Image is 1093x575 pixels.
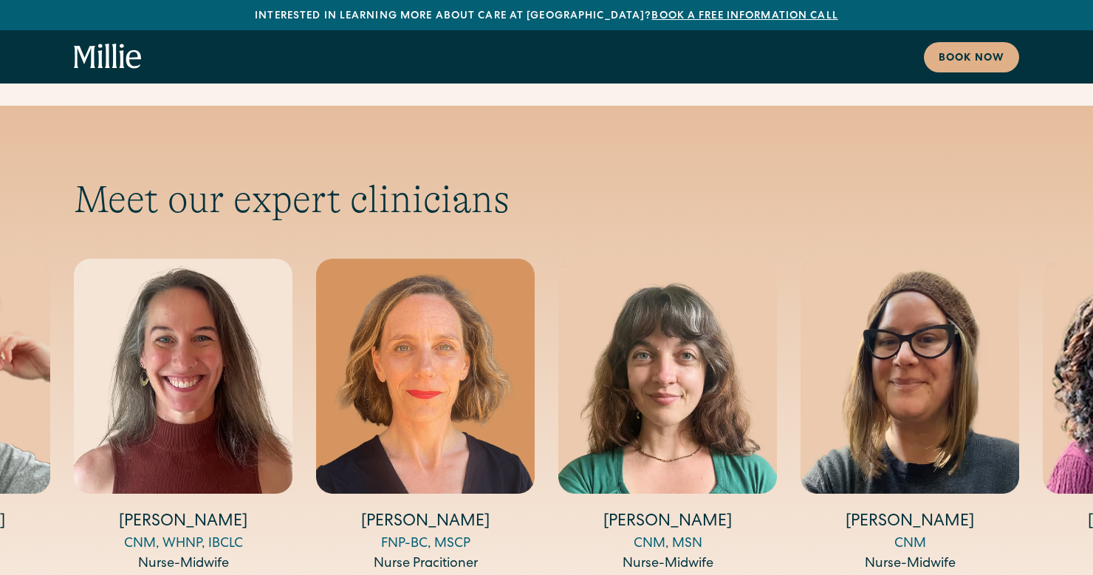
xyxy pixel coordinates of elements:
a: Book now [924,42,1019,72]
h2: Meet our expert clinicians [74,177,1019,222]
div: CNM [801,534,1019,554]
div: CNM, MSN [558,534,777,554]
div: CNM, WHNP, IBCLC [74,534,292,554]
h4: [PERSON_NAME] [801,511,1019,534]
a: home [74,44,142,70]
h4: [PERSON_NAME] [558,511,777,534]
div: Nurse-Midwife [74,554,292,574]
div: Book now [939,51,1004,67]
h4: [PERSON_NAME] [74,511,292,534]
div: FNP-BC, MSCP [316,534,535,554]
h4: [PERSON_NAME] [316,511,535,534]
div: 8 / 14 [316,259,535,575]
div: Nurse Pracitioner [316,554,535,574]
div: 9 / 14 [558,259,777,575]
a: Book a free information call [651,11,837,21]
div: 10 / 14 [801,259,1019,575]
div: Nurse-Midwife [558,554,777,574]
div: 7 / 14 [74,259,292,575]
div: Nurse-Midwife [801,554,1019,574]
